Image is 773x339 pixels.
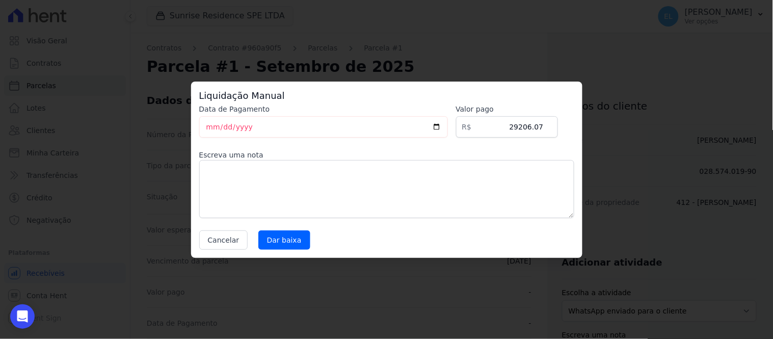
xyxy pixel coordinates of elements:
button: Cancelar [199,230,248,250]
div: Open Intercom Messenger [10,304,35,329]
label: Escreva uma nota [199,150,574,160]
input: Dar baixa [258,230,310,250]
label: Data de Pagamento [199,104,448,114]
h3: Liquidação Manual [199,90,574,102]
label: Valor pago [456,104,558,114]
